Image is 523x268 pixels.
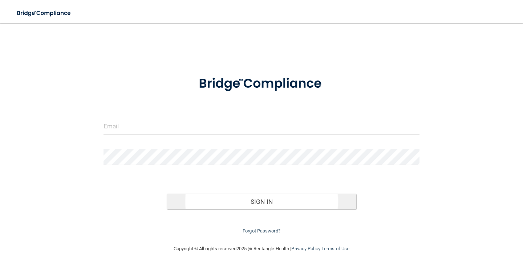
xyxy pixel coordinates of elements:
img: bridge_compliance_login_screen.278c3ca4.svg [185,67,338,101]
a: Terms of Use [321,246,349,251]
img: bridge_compliance_login_screen.278c3ca4.svg [11,6,78,21]
input: Email [104,118,419,135]
button: Sign In [167,194,356,210]
div: Copyright © All rights reserved 2025 @ Rectangle Health | | [129,237,394,260]
a: Forgot Password? [243,228,280,234]
iframe: Drift Widget Chat Controller [397,217,514,246]
a: Privacy Policy [291,246,320,251]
